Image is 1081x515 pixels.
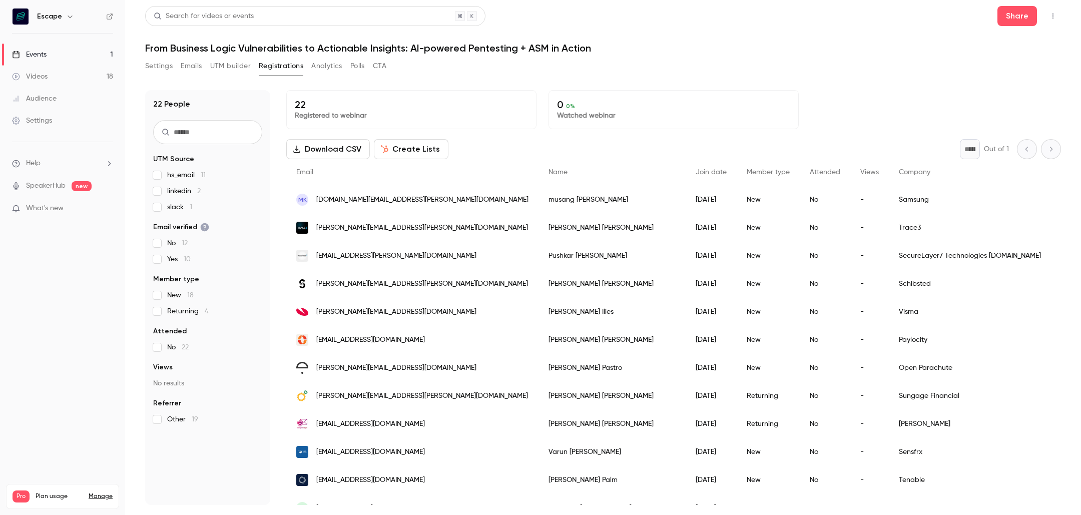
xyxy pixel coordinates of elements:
[296,169,313,176] span: Email
[167,342,189,352] span: No
[190,204,192,211] span: 1
[557,111,790,121] p: Watched webinar
[538,354,686,382] div: [PERSON_NAME] Pastro
[296,222,308,234] img: trace3.com
[350,58,365,74] button: Polls
[686,466,737,494] div: [DATE]
[167,306,209,316] span: Returning
[737,186,800,214] div: New
[316,307,476,317] span: [PERSON_NAME][EMAIL_ADDRESS][DOMAIN_NAME]
[296,250,308,262] img: securelayer7.net
[686,438,737,466] div: [DATE]
[37,12,62,22] h6: Escape
[686,382,737,410] div: [DATE]
[538,214,686,242] div: [PERSON_NAME] [PERSON_NAME]
[154,11,254,22] div: Search for videos or events
[889,382,1051,410] div: Sungage Financial
[259,58,303,74] button: Registrations
[167,254,191,264] span: Yes
[296,390,308,402] img: sungagefinancial.com
[737,410,800,438] div: Returning
[860,169,879,176] span: Views
[316,503,373,513] span: [EMAIL_ADDRESS]
[686,326,737,354] div: [DATE]
[850,242,889,270] div: -
[12,158,113,169] li: help-dropdown-opener
[800,354,850,382] div: No
[296,362,308,374] img: openparachuteschools.com
[889,214,1051,242] div: Trace3
[889,186,1051,214] div: Samsung
[737,298,800,326] div: New
[538,466,686,494] div: [PERSON_NAME] Palm
[153,98,190,110] h1: 22 People
[686,410,737,438] div: [DATE]
[850,410,889,438] div: -
[737,326,800,354] div: New
[316,419,425,429] span: [EMAIL_ADDRESS][DOMAIN_NAME]
[316,363,476,373] span: [PERSON_NAME][EMAIL_ADDRESS][DOMAIN_NAME]
[686,270,737,298] div: [DATE]
[153,274,199,284] span: Member type
[538,382,686,410] div: [PERSON_NAME] [PERSON_NAME]
[316,335,425,345] span: [EMAIL_ADDRESS][DOMAIN_NAME]
[182,240,188,247] span: 12
[686,186,737,214] div: [DATE]
[201,172,206,179] span: 11
[197,188,201,195] span: 2
[686,298,737,326] div: [DATE]
[557,99,790,111] p: 0
[686,242,737,270] div: [DATE]
[153,398,181,408] span: Referrer
[72,181,92,191] span: new
[549,169,568,176] span: Name
[737,354,800,382] div: New
[737,438,800,466] div: New
[889,298,1051,326] div: Visma
[800,298,850,326] div: No
[374,139,448,159] button: Create Lists
[187,292,194,299] span: 18
[686,214,737,242] div: [DATE]
[299,503,306,512] span: SK
[889,354,1051,382] div: Open Parachute
[800,438,850,466] div: No
[12,116,52,126] div: Settings
[538,186,686,214] div: musang [PERSON_NAME]
[153,362,173,372] span: Views
[153,222,209,232] span: Email verified
[566,103,575,110] span: 0 %
[167,290,194,300] span: New
[889,410,1051,438] div: [PERSON_NAME]
[26,181,66,191] a: SpeakerHub
[850,354,889,382] div: -
[538,298,686,326] div: [PERSON_NAME] Ilies
[316,279,528,289] span: [PERSON_NAME][EMAIL_ADDRESS][PERSON_NAME][DOMAIN_NAME]
[153,154,194,164] span: UTM Source
[36,492,83,500] span: Plan usage
[296,334,308,346] img: paylocity.com
[13,490,30,502] span: Pro
[153,378,262,388] p: No results
[286,139,370,159] button: Download CSV
[538,270,686,298] div: [PERSON_NAME] [PERSON_NAME]
[316,447,425,457] span: [EMAIL_ADDRESS][DOMAIN_NAME]
[167,238,188,248] span: No
[181,58,202,74] button: Emails
[26,158,41,169] span: Help
[26,203,64,214] span: What's new
[800,186,850,214] div: No
[889,270,1051,298] div: Schibsted
[747,169,790,176] span: Member type
[167,170,206,180] span: hs_email
[13,9,29,25] img: Escape
[296,418,308,430] img: miki.aleeas.com
[737,242,800,270] div: New
[850,298,889,326] div: -
[800,410,850,438] div: No
[316,195,528,205] span: [DOMAIN_NAME][EMAIL_ADDRESS][PERSON_NAME][DOMAIN_NAME]
[737,214,800,242] div: New
[316,223,528,233] span: [PERSON_NAME][EMAIL_ADDRESS][PERSON_NAME][DOMAIN_NAME]
[899,169,930,176] span: Company
[192,416,198,423] span: 19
